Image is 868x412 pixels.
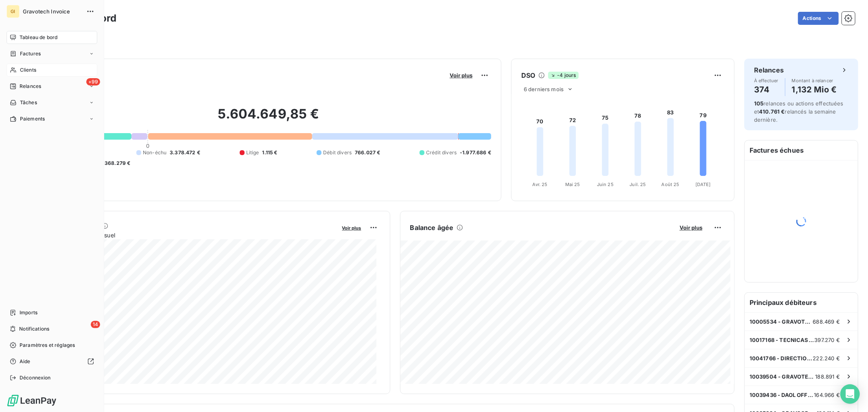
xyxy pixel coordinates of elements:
[813,318,840,325] span: 688.469 €
[20,83,41,90] span: Relances
[20,99,37,106] span: Tâches
[816,373,840,380] span: 188.891 €
[146,142,149,149] span: 0
[759,108,785,115] span: 410.761 €
[7,394,57,407] img: Logo LeanPay
[20,342,75,349] span: Paramètres et réglages
[20,374,51,381] span: Déconnexion
[524,86,564,92] span: 6 derniers mois
[750,318,813,325] span: 10005534 - GRAVOTEKNIK IC VE DIS TICARET LTD STI.
[754,65,784,75] h6: Relances
[20,115,45,123] span: Paiements
[745,293,858,312] h6: Principaux débiteurs
[86,78,100,85] span: +99
[20,34,57,41] span: Tableau de bord
[754,78,778,83] span: À effectuer
[750,373,816,380] span: 10039504 - GRAVOTECH DANMARK ApS
[565,182,580,187] tspan: Mai 25
[7,355,97,368] a: Aide
[23,8,81,15] span: Gravotech Invoice
[533,182,548,187] tspan: Avr. 25
[798,12,839,25] button: Actions
[447,72,475,79] button: Voir plus
[792,83,837,96] h4: 1,132 Mio €
[323,149,352,156] span: Débit divers
[680,224,702,231] span: Voir plus
[750,355,813,362] span: 10041766 - DIRECTION DU SERVICE DE SOUTIEN DE LA FLOTTE
[7,5,20,18] div: GI
[46,231,337,239] span: Chiffre d'affaires mensuel
[745,140,858,160] h6: Factures échues
[754,100,844,123] span: relances ou actions effectuées et relancés la semaine dernière.
[143,149,166,156] span: Non-échu
[246,149,259,156] span: Litige
[597,182,614,187] tspan: Juin 25
[754,100,763,107] span: 105
[262,149,278,156] span: 1.115 €
[750,392,814,398] span: 10039436 - DAOL OFFICE SUPPLIES LTD
[410,223,454,232] h6: Balance âgée
[102,160,131,167] span: -368.279 €
[813,355,840,362] span: 222.240 €
[19,325,49,333] span: Notifications
[20,66,36,74] span: Clients
[630,182,646,187] tspan: Juil. 25
[815,337,840,343] span: 397.270 €
[450,72,472,79] span: Voir plus
[695,182,711,187] tspan: [DATE]
[792,78,837,83] span: Montant à relancer
[20,358,31,365] span: Aide
[750,337,815,343] span: 10017168 - TECNICAS DEL GRABADO S.A.
[46,106,491,130] h2: 5.604.649,85 €
[814,392,840,398] span: 164.966 €
[840,384,860,404] div: Open Intercom Messenger
[677,224,705,231] button: Voir plus
[460,149,491,156] span: -1.977.686 €
[426,149,457,156] span: Crédit divers
[548,72,578,79] span: -4 jours
[170,149,200,156] span: 3.378.472 €
[754,83,778,96] h4: 374
[662,182,680,187] tspan: Août 25
[342,225,361,231] span: Voir plus
[521,70,535,80] h6: DSO
[91,321,100,328] span: 14
[355,149,380,156] span: 766.027 €
[20,309,37,316] span: Imports
[20,50,41,57] span: Factures
[340,224,364,231] button: Voir plus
